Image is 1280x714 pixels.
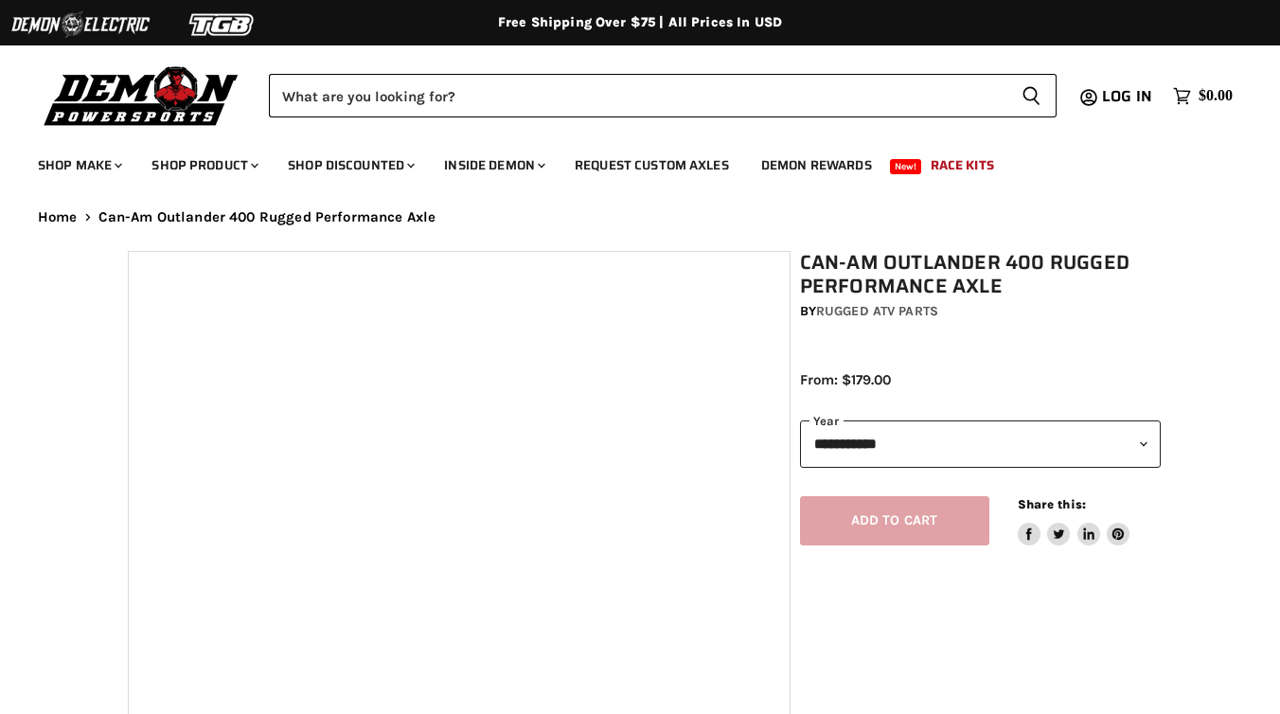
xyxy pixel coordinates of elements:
[800,371,891,388] span: From: $179.00
[1102,84,1152,108] span: Log in
[916,146,1008,185] a: Race Kits
[269,74,1006,117] input: Search
[890,159,922,174] span: New!
[1093,88,1164,105] a: Log in
[430,146,557,185] a: Inside Demon
[1164,82,1242,110] a: $0.00
[1018,496,1130,546] aside: Share this:
[151,7,293,43] img: TGB Logo 2
[9,7,151,43] img: Demon Electric Logo 2
[38,62,245,129] img: Demon Powersports
[800,420,1162,467] select: year
[560,146,743,185] a: Request Custom Axles
[24,146,133,185] a: Shop Make
[137,146,270,185] a: Shop Product
[269,74,1057,117] form: Product
[1018,497,1086,511] span: Share this:
[274,146,426,185] a: Shop Discounted
[816,303,938,319] a: Rugged ATV Parts
[800,301,1162,322] div: by
[38,209,78,225] a: Home
[24,138,1228,185] ul: Main menu
[1006,74,1057,117] button: Search
[98,209,436,225] span: Can-Am Outlander 400 Rugged Performance Axle
[747,146,886,185] a: Demon Rewards
[800,251,1162,298] h1: Can-Am Outlander 400 Rugged Performance Axle
[1199,87,1233,105] span: $0.00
